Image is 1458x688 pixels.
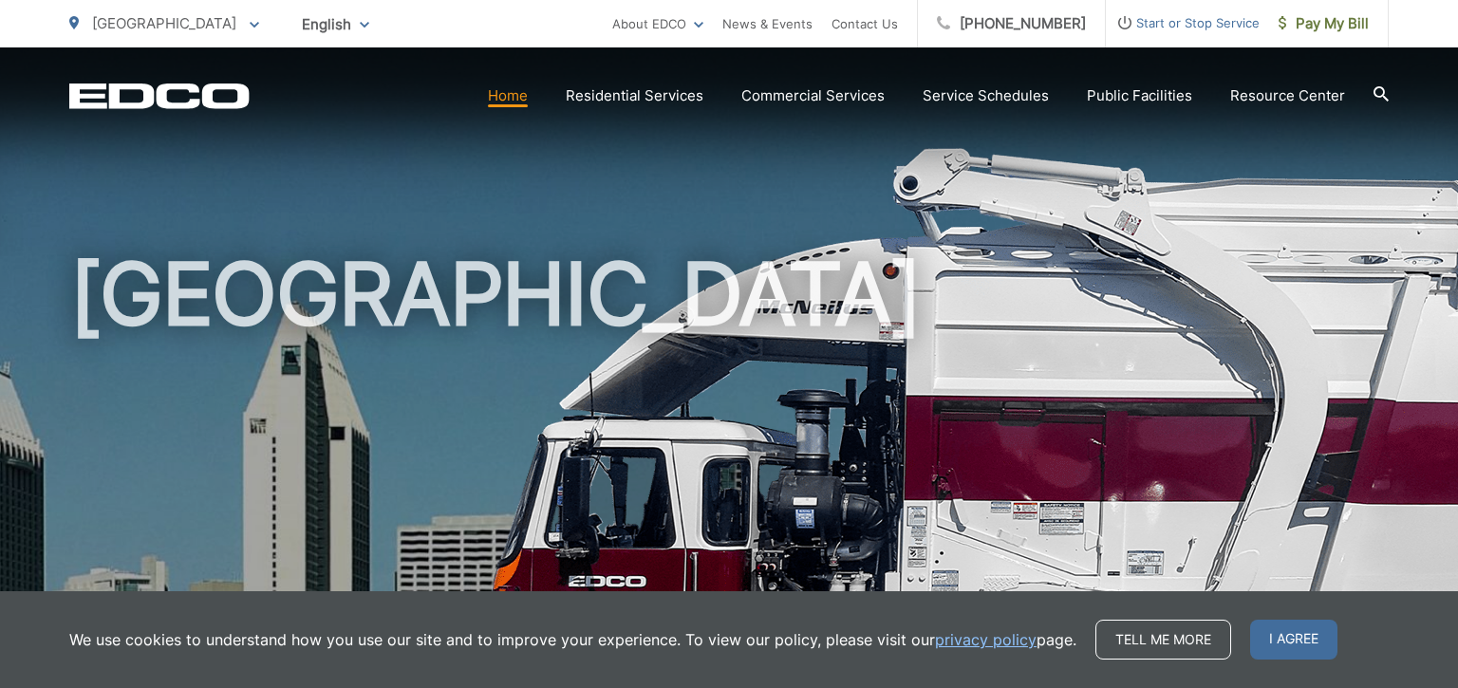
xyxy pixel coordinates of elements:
[722,12,813,35] a: News & Events
[1230,84,1345,107] a: Resource Center
[566,84,703,107] a: Residential Services
[92,14,236,32] span: [GEOGRAPHIC_DATA]
[741,84,885,107] a: Commercial Services
[1087,84,1192,107] a: Public Facilities
[612,12,703,35] a: About EDCO
[1279,12,1369,35] span: Pay My Bill
[1250,620,1337,660] span: I agree
[923,84,1049,107] a: Service Schedules
[832,12,898,35] a: Contact Us
[69,628,1076,651] p: We use cookies to understand how you use our site and to improve your experience. To view our pol...
[288,8,383,41] span: English
[935,628,1037,651] a: privacy policy
[1095,620,1231,660] a: Tell me more
[488,84,528,107] a: Home
[69,83,250,109] a: EDCD logo. Return to the homepage.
